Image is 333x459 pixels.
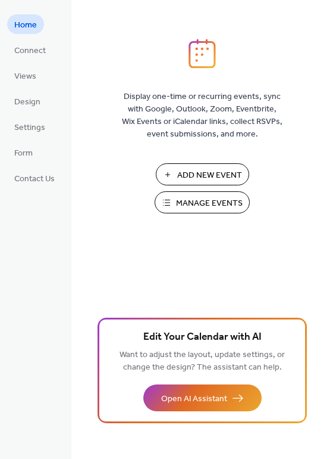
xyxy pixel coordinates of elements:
button: Add New Event [156,163,249,185]
img: logo_icon.svg [189,39,216,69]
span: Views [14,70,36,83]
span: Form [14,147,33,160]
a: Design [7,91,48,111]
span: Add New Event [177,169,242,182]
a: Home [7,14,44,34]
span: Open AI Assistant [161,393,227,405]
span: Contact Us [14,173,55,185]
a: Form [7,142,40,162]
span: Want to adjust the layout, update settings, or change the design? The assistant can help. [120,347,285,376]
button: Open AI Assistant [143,384,262,411]
span: Settings [14,122,45,134]
span: Manage Events [176,197,243,210]
span: Home [14,19,37,32]
span: Design [14,96,40,108]
a: Views [7,66,43,85]
a: Connect [7,40,53,60]
span: Display one-time or recurring events, sync with Google, Outlook, Zoom, Eventbrite, Wix Events or ... [122,91,282,141]
span: Connect [14,45,46,57]
span: Edit Your Calendar with AI [143,329,262,346]
button: Manage Events [155,191,250,213]
a: Settings [7,117,52,137]
a: Contact Us [7,168,62,188]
